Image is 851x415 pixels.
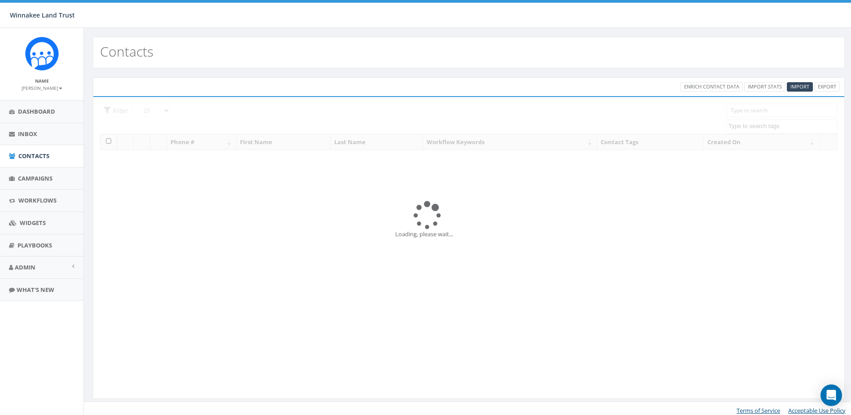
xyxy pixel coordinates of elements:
small: [PERSON_NAME] [22,85,62,91]
span: CSV files only [790,83,809,90]
span: Dashboard [18,107,55,115]
div: Open Intercom Messenger [820,384,842,406]
span: Enrich Contact Data [684,83,739,90]
span: Admin [15,263,35,271]
small: Name [35,78,49,84]
img: Rally_Corp_Icon.png [25,37,59,71]
span: Import [790,83,809,90]
a: Terms of Service [737,406,780,415]
span: Campaigns [18,174,52,182]
h2: Contacts [100,44,153,59]
span: Workflows [18,196,57,204]
a: Import [787,82,813,92]
span: Winnakee Land Trust [10,11,75,19]
a: Acceptable Use Policy [788,406,846,415]
span: Inbox [18,130,37,138]
span: What's New [17,286,54,294]
span: Widgets [20,219,46,227]
a: Export [814,82,840,92]
a: [PERSON_NAME] [22,84,62,92]
span: Contacts [18,152,49,160]
span: Playbooks [17,241,52,249]
a: Import Stats [744,82,786,92]
div: Loading, please wait... [395,230,543,238]
a: Enrich Contact Data [681,82,743,92]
